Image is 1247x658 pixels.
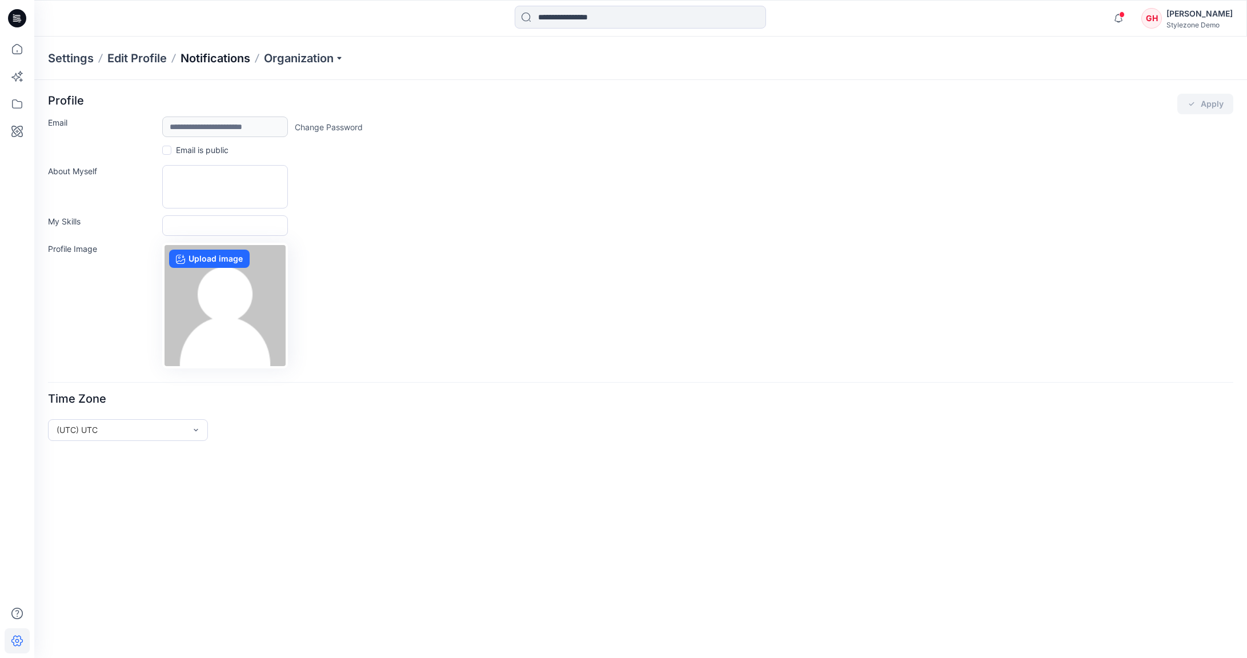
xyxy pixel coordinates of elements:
[48,117,155,133] label: Email
[1141,8,1162,29] div: GH
[176,144,228,156] p: Email is public
[48,94,84,114] p: Profile
[1166,7,1233,21] div: [PERSON_NAME]
[48,165,155,204] label: About Myself
[48,215,155,231] label: My Skills
[181,50,250,66] a: Notifications
[48,392,106,412] p: Time Zone
[295,121,363,133] a: Change Password
[1166,21,1233,29] div: Stylezone Demo
[165,245,286,366] img: no-profile.png
[169,250,250,268] label: Upload image
[48,50,94,66] p: Settings
[107,50,167,66] a: Edit Profile
[48,243,155,364] label: Profile Image
[57,424,186,436] div: (UTC) UTC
